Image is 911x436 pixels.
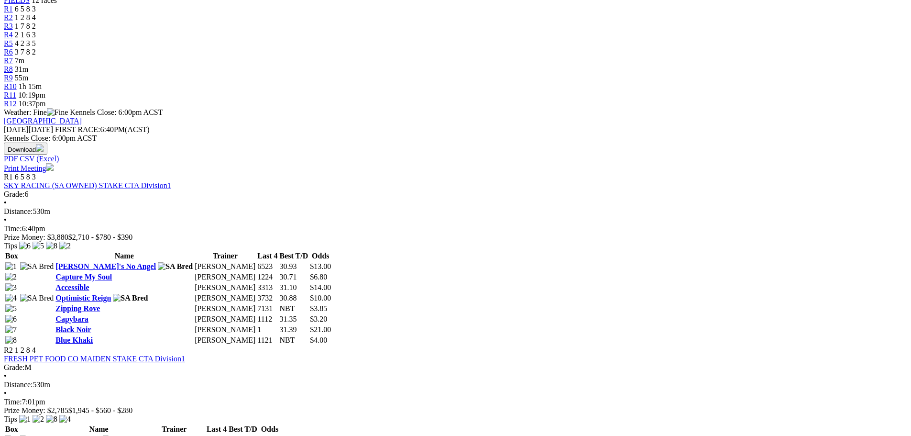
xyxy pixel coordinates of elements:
span: Box [5,252,18,260]
a: R5 [4,39,13,47]
div: Prize Money: $3,880 [4,233,907,242]
a: Print Meeting [4,164,54,172]
a: R6 [4,48,13,56]
a: R9 [4,74,13,82]
td: [PERSON_NAME] [194,262,256,271]
span: $2,710 - $780 - $390 [68,233,133,241]
a: R4 [4,31,13,39]
span: 7m [15,56,24,65]
span: Weather: Fine [4,108,70,116]
span: 10:19pm [18,91,45,99]
th: Name [55,425,142,434]
a: R12 [4,100,17,108]
span: 55m [15,74,28,82]
img: SA Bred [113,294,148,302]
td: 6523 [257,262,278,271]
a: Capture My Soul [55,273,112,281]
div: Kennels Close: 6:00pm ACST [4,134,907,143]
span: 3 7 8 2 [15,48,36,56]
a: SKY RACING (SA OWNED) STAKE CTA Division1 [4,181,171,190]
div: 530m [4,380,907,389]
div: M [4,363,907,372]
span: Box [5,425,18,433]
span: • [4,216,7,224]
a: Capybara [55,315,88,323]
img: 1 [19,415,31,424]
td: 31.10 [279,283,309,292]
span: 31m [15,65,28,73]
td: [PERSON_NAME] [194,314,256,324]
span: 10:37pm [19,100,46,108]
a: R7 [4,56,13,65]
img: Fine [47,108,68,117]
td: [PERSON_NAME] [194,304,256,313]
span: FIRST RACE: [55,125,100,134]
img: 6 [5,315,17,324]
img: SA Bred [20,294,54,302]
img: 3 [5,283,17,292]
td: 1112 [257,314,278,324]
td: NBT [279,304,309,313]
a: R10 [4,82,17,90]
td: [PERSON_NAME] [194,293,256,303]
span: 1 7 8 2 [15,22,36,30]
td: 31.39 [279,325,309,335]
th: Trainer [143,425,205,434]
div: 6 [4,190,907,199]
span: 6:40PM(ACST) [55,125,150,134]
button: Download [4,143,47,155]
img: 5 [33,242,44,250]
span: • [4,199,7,207]
a: R3 [4,22,13,30]
td: 1224 [257,272,278,282]
th: Last 4 [257,251,278,261]
img: 2 [59,242,71,250]
span: [DATE] [4,125,29,134]
td: 3732 [257,293,278,303]
span: Distance: [4,380,33,389]
img: 6 [19,242,31,250]
td: 31.35 [279,314,309,324]
span: $21.00 [310,325,331,334]
span: R1 [4,5,13,13]
span: 1 2 8 4 [15,13,36,22]
div: 6:40pm [4,224,907,233]
img: printer.svg [46,163,54,171]
a: R11 [4,91,16,99]
img: 2 [33,415,44,424]
span: Grade: [4,363,25,371]
a: Accessible [55,283,89,291]
td: 30.71 [279,272,309,282]
span: Grade: [4,190,25,198]
img: 1 [5,262,17,271]
span: R2 [4,13,13,22]
th: Best T/D [279,251,309,261]
td: 30.93 [279,262,309,271]
span: 6 5 8 3 [15,5,36,13]
span: Tips [4,242,17,250]
span: 6 5 8 3 [15,173,36,181]
a: PDF [4,155,18,163]
img: download.svg [36,144,44,152]
span: R1 [4,173,13,181]
th: Odds [259,425,281,434]
td: [PERSON_NAME] [194,335,256,345]
span: 4 2 3 5 [15,39,36,47]
img: 8 [46,415,57,424]
span: $1,945 - $560 - $280 [68,406,133,414]
a: FRESH PET FOOD CO MAIDEN STAKE CTA Division1 [4,355,185,363]
td: 1 [257,325,278,335]
div: 530m [4,207,907,216]
span: Time: [4,398,22,406]
a: CSV (Excel) [20,155,59,163]
td: 1121 [257,335,278,345]
img: 8 [46,242,57,250]
th: Name [55,251,193,261]
span: 1 2 8 4 [15,346,36,354]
